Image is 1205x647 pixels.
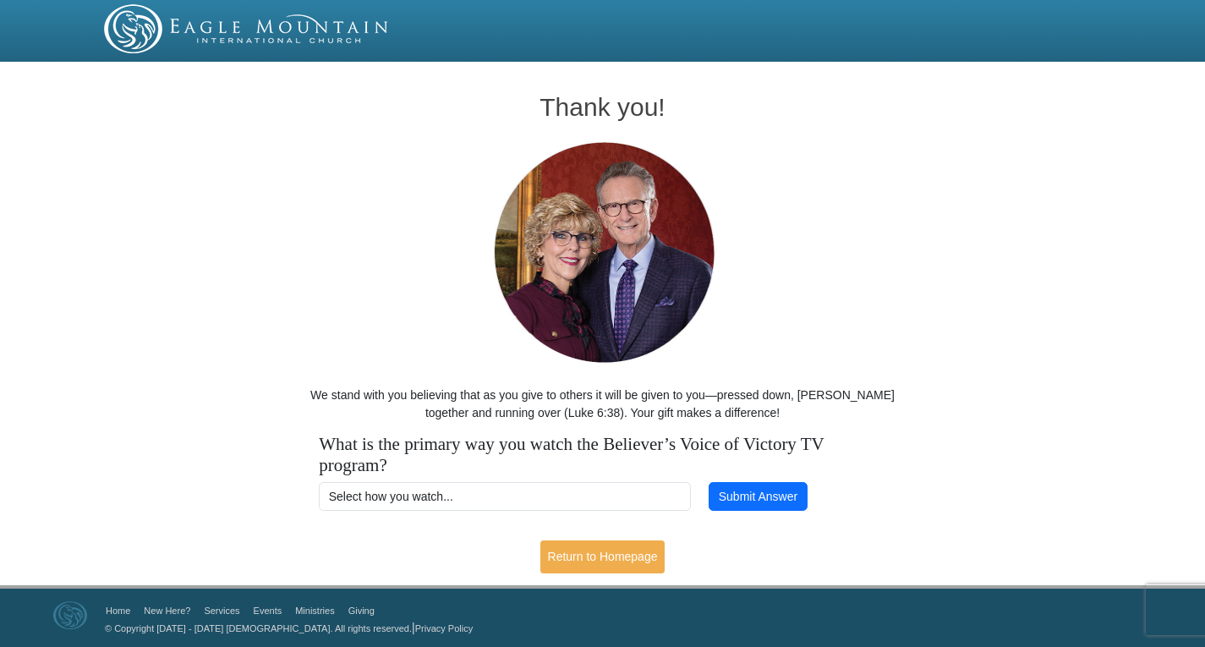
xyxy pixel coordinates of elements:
[310,387,896,422] p: We stand with you believing that as you give to others it will be given to you—pressed down, [PER...
[53,601,87,630] img: Eagle Mountain International Church
[105,623,412,633] a: © Copyright [DATE] - [DATE] [DEMOGRAPHIC_DATA]. All rights reserved.
[709,482,807,511] button: Submit Answer
[104,4,390,53] img: EMIC
[204,606,239,616] a: Services
[310,93,896,121] h1: Thank you!
[478,137,727,370] img: Pastors George and Terri Pearsons
[319,434,886,476] h4: What is the primary way you watch the Believer’s Voice of Victory TV program?
[540,540,665,573] a: Return to Homepage
[99,619,473,637] p: |
[144,606,190,616] a: New Here?
[415,623,473,633] a: Privacy Policy
[106,606,130,616] a: Home
[348,606,375,616] a: Giving
[254,606,282,616] a: Events
[295,606,334,616] a: Ministries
